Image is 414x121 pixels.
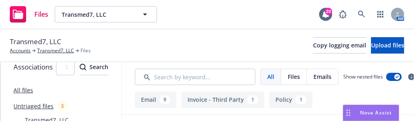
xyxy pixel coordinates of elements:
[343,105,354,121] div: Drag to move
[181,92,264,108] button: Invoice - Third Party
[372,6,389,22] a: Switch app
[288,72,300,81] span: Files
[371,41,404,49] span: Upload files
[13,62,53,72] span: Associations
[267,72,274,81] span: All
[343,73,383,80] span: Show nested files
[371,37,404,54] button: Upload files
[269,92,313,108] button: Policy
[313,37,366,54] button: Copy logging email
[10,47,31,54] a: Accounts
[34,11,48,18] span: Files
[10,36,61,47] span: Transmed7, LLC
[135,69,255,85] input: Search by keyword...
[37,47,74,54] a: Transmed7, LLC
[360,109,392,116] span: Nova Assist
[135,92,177,108] button: Email
[159,95,170,104] div: 9
[7,3,51,26] a: Files
[335,6,351,22] a: Report a Bug
[325,7,332,15] div: 20
[80,64,86,70] svg: Search
[80,59,108,75] div: Search
[354,6,370,22] a: Search
[62,10,132,19] span: Transmed7, LLC
[313,41,366,49] span: Copy logging email
[343,105,399,121] button: Nova Assist
[13,102,54,110] a: Untriaged files
[55,6,157,22] button: Transmed7, LLC
[80,59,108,75] button: SearchSearch
[295,95,307,104] div: 1
[81,47,91,54] span: Files
[57,101,68,111] div: 3
[247,95,258,104] div: 1
[313,72,331,81] span: Emails
[13,86,33,94] a: All files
